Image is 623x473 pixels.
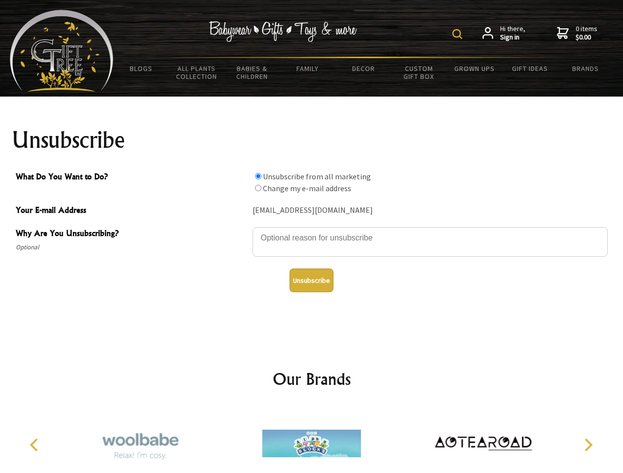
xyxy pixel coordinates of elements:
a: BLOGS [113,58,169,79]
span: 0 items [576,24,597,42]
span: Why Are You Unsubscribing? [16,227,248,241]
button: Previous [25,434,46,456]
a: Grown Ups [446,58,502,79]
textarea: Why Are You Unsubscribing? [253,227,608,257]
a: Decor [335,58,391,79]
input: What Do You Want to Do? [255,185,261,191]
h1: Unsubscribe [12,128,612,152]
strong: Sign in [500,33,525,42]
a: Babies & Children [224,58,280,87]
img: Babyware - Gifts - Toys and more... [10,10,113,92]
button: Unsubscribe [290,269,333,292]
strong: $0.00 [576,33,597,42]
a: Gift Ideas [502,58,558,79]
span: Hi there, [500,25,525,42]
label: Unsubscribe from all marketing [263,171,371,181]
label: Change my e-mail address [263,183,351,193]
a: Custom Gift Box [391,58,447,87]
a: Hi there,Sign in [482,25,525,42]
a: All Plants Collection [169,58,225,87]
img: Babywear - Gifts - Toys & more [209,21,357,42]
a: Family [280,58,336,79]
span: Your E-mail Address [16,204,248,218]
a: 0 items$0.00 [557,25,597,42]
div: [EMAIL_ADDRESS][DOMAIN_NAME] [253,203,608,218]
a: Brands [558,58,614,79]
h2: Our Brands [20,367,604,391]
input: What Do You Want to Do? [255,173,261,179]
span: What Do You Want to Do? [16,170,248,185]
img: product search [452,29,462,39]
span: Optional [16,241,248,253]
button: Next [577,434,599,456]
